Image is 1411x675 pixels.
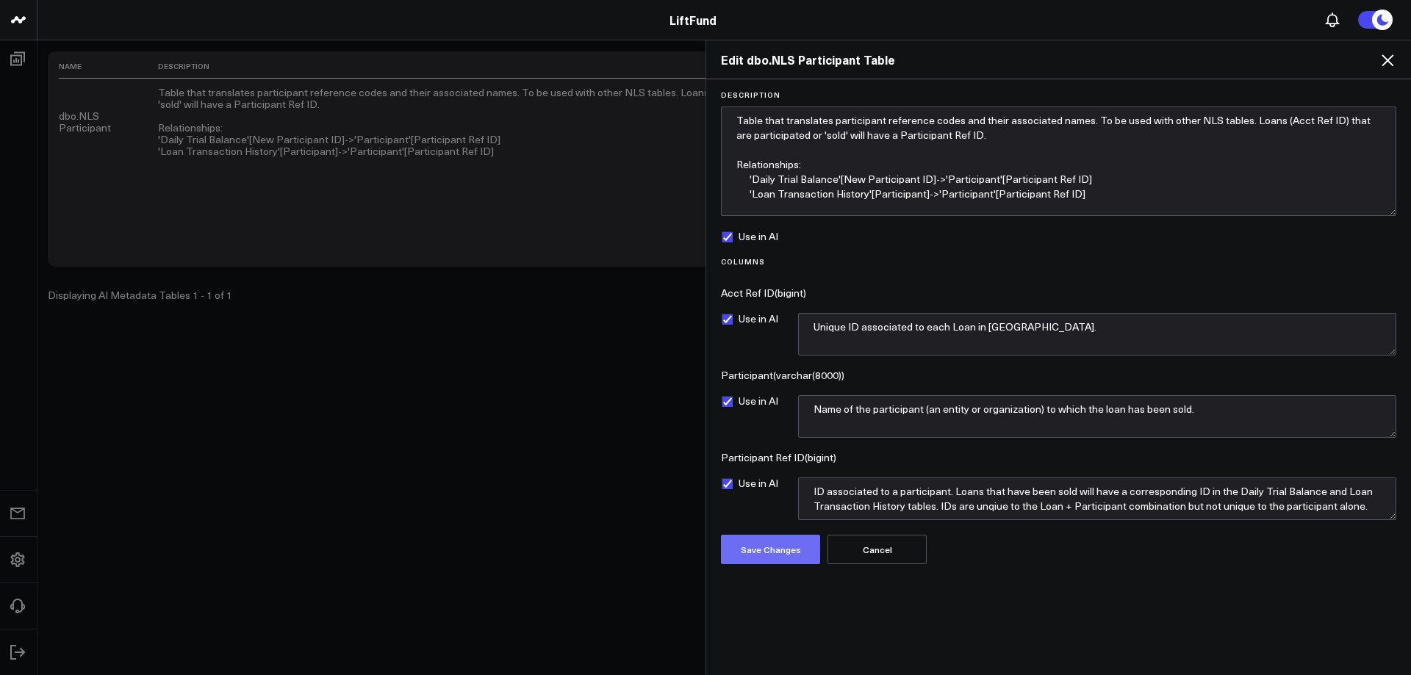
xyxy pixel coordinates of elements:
[827,535,927,564] button: Cancel
[721,231,778,242] label: Use in AI
[798,477,1396,520] textarea: ID associated to a participant. Loans that have been sold will have a corresponding ID in the Dai...
[721,477,778,489] label: Use in AI
[721,535,820,564] button: Save Changes
[721,288,1396,298] div: Acct Ref ID ( bigint )
[721,452,1396,463] div: Participant Ref ID ( bigint )
[669,12,717,28] a: LiftFund
[721,395,778,407] label: Use in AI
[721,51,1396,68] h2: Edit dbo.NLS Participant Table
[798,395,1396,438] textarea: Name of the participant (an entity or organization) to which the loan has been sold.
[798,313,1396,355] textarea: Unique ID associated to each Loan in [GEOGRAPHIC_DATA].
[721,370,1396,380] div: Participant ( varchar(8000) )
[721,90,1396,99] label: Description
[721,257,1396,266] label: Columns
[721,313,778,325] label: Use in AI
[721,107,1396,216] textarea: Table that translates participant reference codes and their associated names. To be used with oth...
